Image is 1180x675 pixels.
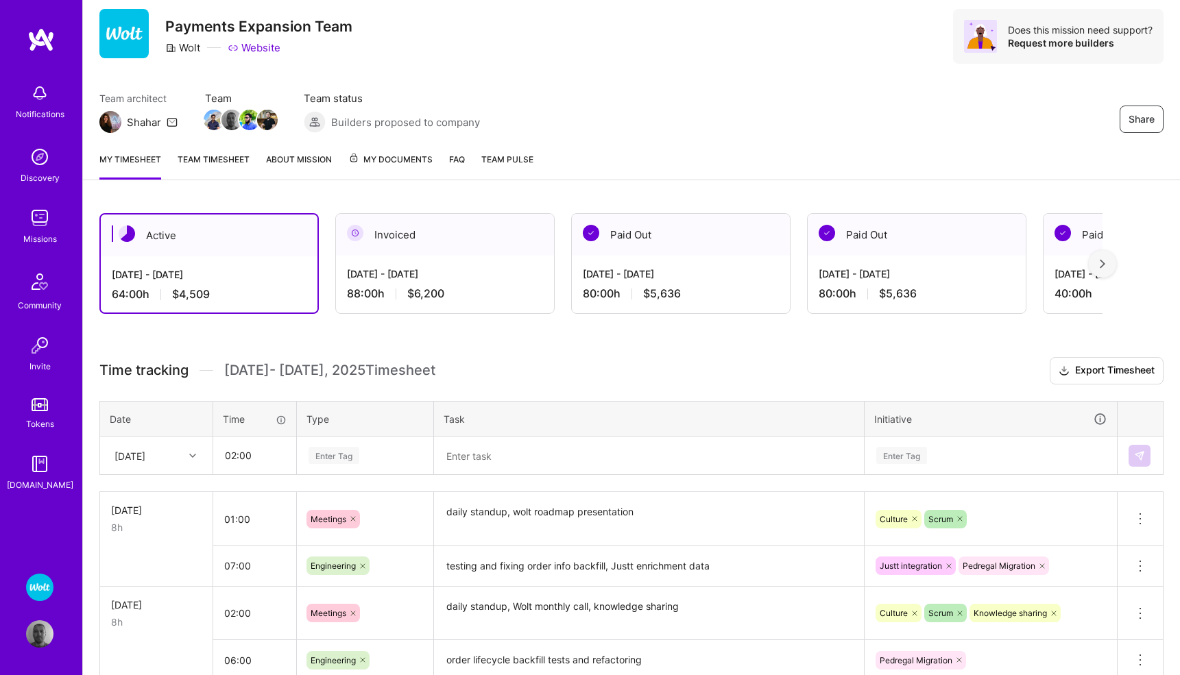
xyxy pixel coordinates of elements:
[224,362,435,379] span: [DATE] - [DATE] , 2025 Timesheet
[101,214,317,256] div: Active
[189,452,196,459] i: icon Chevron
[435,548,863,585] textarea: testing and fixing order info backfill, Justt enrichment data
[311,514,346,524] span: Meetings
[1129,112,1155,126] span: Share
[1008,36,1153,49] div: Request more builders
[311,655,356,665] span: Engineering
[963,561,1035,571] span: Pedregal Migration
[347,286,543,301] div: 88:00 h
[880,608,908,618] span: Culture
[257,110,278,130] img: Team Member Avatar
[311,561,356,571] span: Engineering
[23,265,56,298] img: Community
[27,27,55,52] img: logo
[99,362,189,379] span: Time tracking
[23,574,57,601] a: Wolt - Fintech: Payments Expansion Team
[880,514,908,524] span: Culture
[643,286,681,301] span: $5,636
[874,411,1107,427] div: Initiative
[583,267,779,281] div: [DATE] - [DATE]
[127,115,161,130] div: Shahar
[304,111,326,133] img: Builders proposed to company
[21,171,60,185] div: Discovery
[26,450,53,478] img: guide book
[348,152,433,167] span: My Documents
[26,620,53,648] img: User Avatar
[964,20,997,53] img: Avatar
[32,398,48,411] img: tokens
[1055,225,1071,241] img: Paid Out
[434,401,865,437] th: Task
[112,287,306,302] div: 64:00 h
[819,225,835,241] img: Paid Out
[99,9,149,58] img: Company Logo
[348,152,433,180] a: My Documents
[879,286,917,301] span: $5,636
[26,79,53,107] img: bell
[481,152,533,180] a: Team Pulse
[347,225,363,241] img: Invoiced
[1050,357,1164,384] button: Export Timesheet
[880,655,952,665] span: Pedregal Migration
[258,108,276,132] a: Team Member Avatar
[111,598,202,612] div: [DATE]
[435,588,863,639] textarea: daily standup, Wolt monthly call, knowledge sharing
[1134,450,1145,461] img: Submit
[228,40,280,55] a: Website
[572,214,790,256] div: Paid Out
[331,115,480,130] span: Builders proposed to company
[1008,23,1153,36] div: Does this mission need support?
[1059,364,1070,378] i: icon Download
[297,401,434,437] th: Type
[221,110,242,130] img: Team Member Avatar
[178,152,250,180] a: Team timesheet
[309,445,359,466] div: Enter Tag
[23,232,57,246] div: Missions
[928,608,953,618] span: Scrum
[172,287,210,302] span: $4,509
[99,111,121,133] img: Team Architect
[99,91,178,106] span: Team architect
[449,152,465,180] a: FAQ
[347,267,543,281] div: [DATE] - [DATE]
[304,91,480,106] span: Team status
[115,448,145,463] div: [DATE]
[26,143,53,171] img: discovery
[165,42,176,53] i: icon CompanyGray
[311,608,346,618] span: Meetings
[435,493,863,545] textarea: daily standup, wolt roadmap presentation
[165,18,352,35] h3: Payments Expansion Team
[583,286,779,301] div: 80:00 h
[214,437,296,474] input: HH:MM
[204,110,224,130] img: Team Member Avatar
[7,478,73,492] div: [DOMAIN_NAME]
[26,204,53,232] img: teamwork
[165,40,200,55] div: Wolt
[583,225,599,241] img: Paid Out
[111,520,202,535] div: 8h
[1100,259,1105,269] img: right
[26,332,53,359] img: Invite
[111,503,202,517] div: [DATE]
[205,91,276,106] span: Team
[18,298,62,312] div: Community
[167,116,178,127] i: icon Mail
[880,561,942,571] span: Justt integration
[481,154,533,164] span: Team Pulse
[29,359,51,373] div: Invite
[928,514,953,524] span: Scrum
[266,152,332,180] a: About Mission
[876,445,927,466] div: Enter Tag
[974,608,1047,618] span: Knowledge sharing
[407,286,444,301] span: $6,200
[23,620,57,648] a: User Avatar
[213,501,296,537] input: HH:MM
[26,417,54,431] div: Tokens
[241,108,258,132] a: Team Member Avatar
[100,401,213,437] th: Date
[26,574,53,601] img: Wolt - Fintech: Payments Expansion Team
[213,548,296,584] input: HH:MM
[111,615,202,629] div: 8h
[213,595,296,631] input: HH:MM
[819,286,1015,301] div: 80:00 h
